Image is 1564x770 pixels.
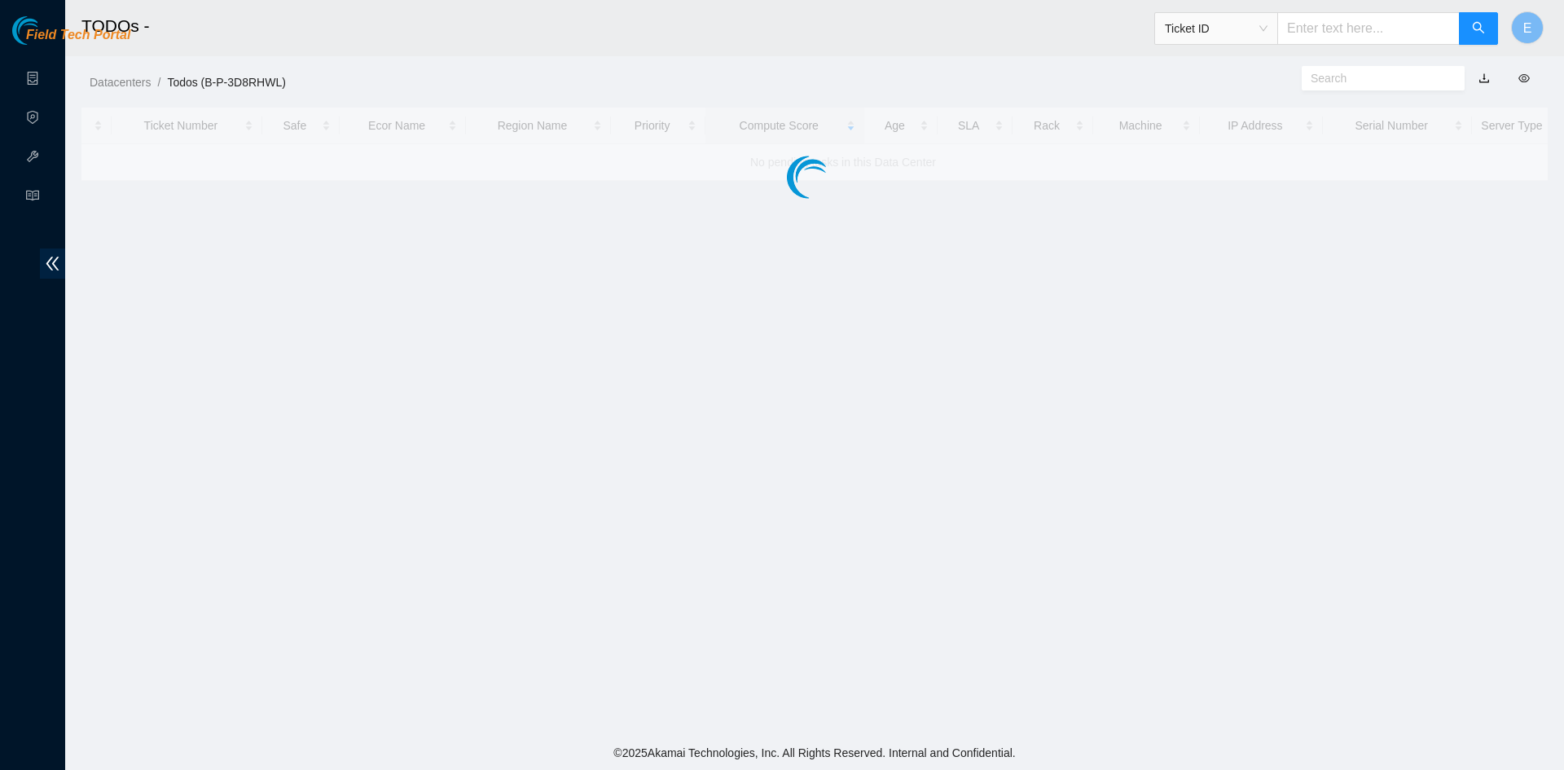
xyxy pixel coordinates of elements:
[1523,18,1532,38] span: E
[1472,21,1485,37] span: search
[90,76,151,89] a: Datacenters
[12,29,130,51] a: Akamai TechnologiesField Tech Portal
[1277,12,1460,45] input: Enter text here...
[12,16,82,45] img: Akamai Technologies
[1311,69,1443,87] input: Search
[1466,65,1502,91] button: download
[40,249,65,279] span: double-left
[157,76,160,89] span: /
[1459,12,1498,45] button: search
[1165,16,1267,41] span: Ticket ID
[65,736,1564,770] footer: © 2025 Akamai Technologies, Inc. All Rights Reserved. Internal and Confidential.
[1518,73,1530,84] span: eye
[26,28,130,43] span: Field Tech Portal
[167,76,285,89] a: Todos (B-P-3D8RHWL)
[26,182,39,214] span: read
[1511,11,1544,44] button: E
